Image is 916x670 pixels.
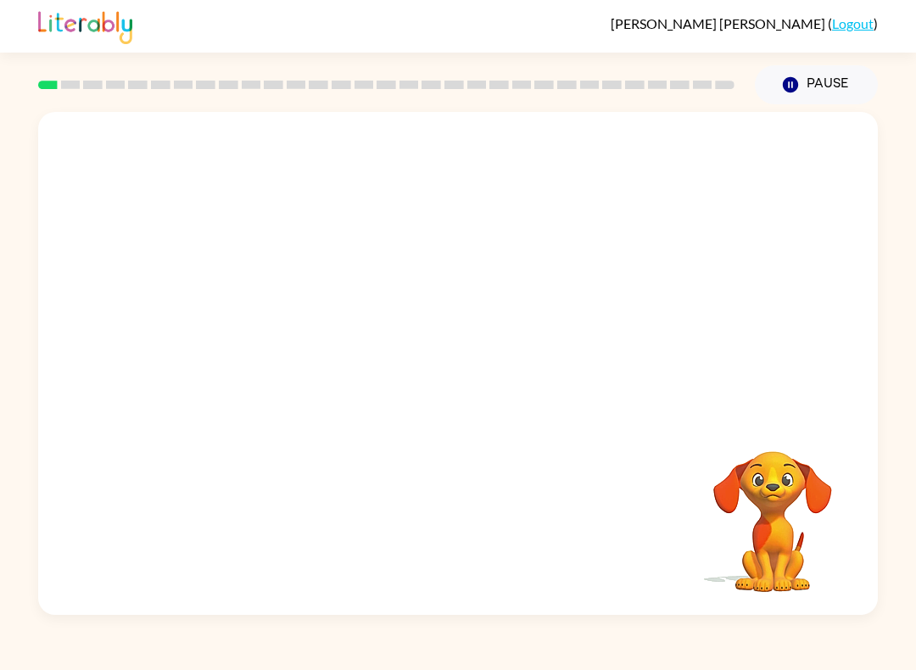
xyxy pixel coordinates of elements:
[832,15,874,31] a: Logout
[755,65,878,104] button: Pause
[38,7,132,44] img: Literably
[611,15,878,31] div: ( )
[688,425,857,595] video: Your browser must support playing .mp4 files to use Literably. Please try using another browser.
[611,15,828,31] span: [PERSON_NAME] [PERSON_NAME]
